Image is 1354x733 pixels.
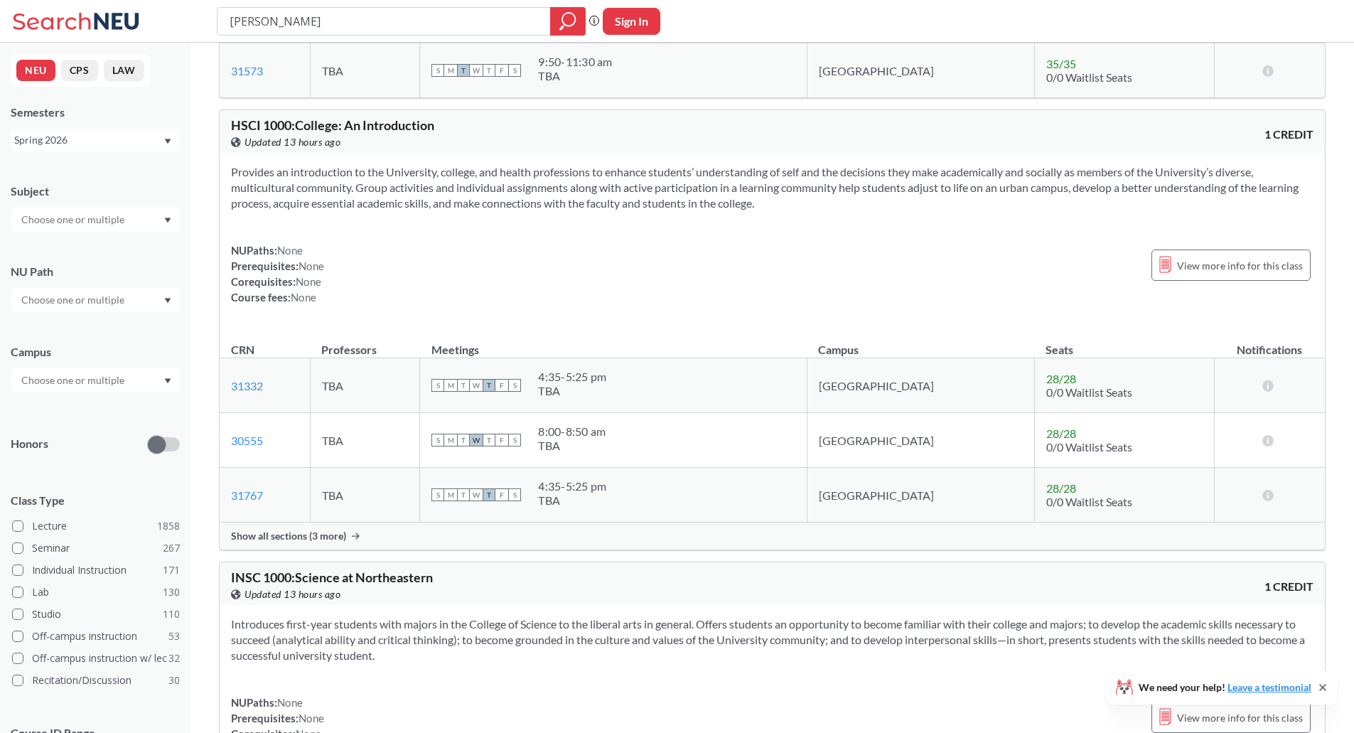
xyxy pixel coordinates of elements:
[16,60,55,81] button: NEU
[310,468,419,523] td: TBA
[807,328,1034,358] th: Campus
[444,379,457,392] span: M
[1046,481,1076,495] span: 28 / 28
[457,434,470,446] span: T
[245,134,340,150] span: Updated 13 hours ago
[495,434,508,446] span: F
[470,434,483,446] span: W
[1264,127,1313,142] span: 1 CREDIT
[168,673,180,688] span: 30
[538,439,606,453] div: TBA
[1227,681,1311,693] a: Leave a testimonial
[299,712,324,724] span: None
[470,379,483,392] span: W
[1034,328,1214,358] th: Seats
[11,436,48,452] p: Honors
[12,583,180,601] label: Lab
[163,606,180,622] span: 110
[603,8,660,35] button: Sign In
[299,260,324,272] span: None
[277,244,303,257] span: None
[538,493,606,508] div: TBA
[164,139,171,144] svg: Dropdown arrow
[12,627,180,646] label: Off-campus instruction
[483,64,495,77] span: T
[1177,257,1303,274] span: View more info for this class
[163,584,180,600] span: 130
[12,649,180,668] label: Off-campus instruction w/ lec
[508,488,521,501] span: S
[538,479,606,493] div: 4:35 - 5:25 pm
[444,64,457,77] span: M
[1046,427,1076,440] span: 28 / 28
[231,569,433,585] span: INSC 1000 : Science at Northeastern
[164,298,171,304] svg: Dropdown arrow
[163,540,180,556] span: 267
[457,379,470,392] span: T
[11,105,180,120] div: Semesters
[310,328,419,358] th: Professors
[1264,579,1313,594] span: 1 CREDIT
[12,671,180,690] label: Recitation/Discussion
[508,434,521,446] span: S
[11,264,180,279] div: NU Path
[538,370,606,384] div: 4:35 - 5:25 pm
[14,291,134,309] input: Choose one or multiple
[538,384,606,398] div: TBA
[483,488,495,501] span: T
[11,129,180,151] div: Spring 2026Dropdown arrow
[231,488,263,502] a: 31767
[508,64,521,77] span: S
[444,434,457,446] span: M
[291,291,316,304] span: None
[231,434,263,447] a: 30555
[168,651,180,666] span: 32
[11,368,180,392] div: Dropdown arrow
[431,64,444,77] span: S
[538,69,612,83] div: TBA
[231,342,254,358] div: CRN
[483,434,495,446] span: T
[420,328,807,358] th: Meetings
[12,605,180,624] label: Studio
[1046,495,1132,508] span: 0/0 Waitlist Seats
[11,208,180,232] div: Dropdown arrow
[538,424,606,439] div: 8:00 - 8:50 am
[1046,70,1132,84] span: 0/0 Waitlist Seats
[245,587,340,602] span: Updated 13 hours ago
[495,379,508,392] span: F
[807,358,1034,413] td: [GEOGRAPHIC_DATA]
[12,561,180,579] label: Individual Instruction
[495,488,508,501] span: F
[231,64,263,77] a: 31573
[11,493,180,508] span: Class Type
[508,379,521,392] span: S
[231,242,324,305] div: NUPaths: Prerequisites: Corequisites: Course fees:
[164,378,171,384] svg: Dropdown arrow
[14,372,134,389] input: Choose one or multiple
[164,218,171,223] svg: Dropdown arrow
[1046,57,1076,70] span: 35 / 35
[310,43,419,98] td: TBA
[14,211,134,228] input: Choose one or multiple
[104,60,144,81] button: LAW
[296,275,321,288] span: None
[12,539,180,557] label: Seminar
[470,488,483,501] span: W
[14,132,163,148] div: Spring 2026
[457,64,470,77] span: T
[538,55,612,69] div: 9:50 - 11:30 am
[1177,709,1303,727] span: View more info for this class
[431,434,444,446] span: S
[483,379,495,392] span: T
[1046,372,1076,385] span: 28 / 28
[231,117,434,133] span: HSCI 1000 : College: An Introduction
[1046,385,1132,399] span: 0/0 Waitlist Seats
[807,468,1034,523] td: [GEOGRAPHIC_DATA]
[231,164,1313,211] section: Provides an introduction to the University, college, and health professions to enhance students’ ...
[431,379,444,392] span: S
[11,183,180,199] div: Subject
[228,9,540,33] input: Class, professor, course number, "phrase"
[1046,440,1132,454] span: 0/0 Waitlist Seats
[231,379,263,392] a: 31332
